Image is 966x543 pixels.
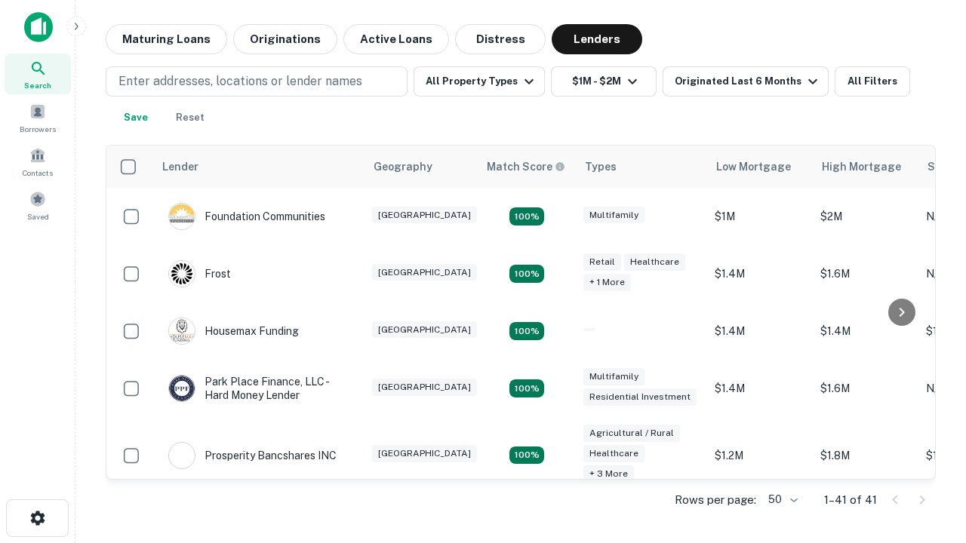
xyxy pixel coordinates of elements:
[824,491,877,509] p: 1–41 of 41
[374,158,432,176] div: Geography
[707,360,813,417] td: $1.4M
[365,146,478,188] th: Geography
[675,72,822,90] div: Originated Last 6 Months
[663,66,829,97] button: Originated Last 6 Months
[762,489,800,511] div: 50
[169,376,195,401] img: picture
[583,207,645,224] div: Multifamily
[583,253,621,271] div: Retail
[583,465,634,483] div: + 3 more
[169,443,195,468] img: picture
[583,274,631,291] div: + 1 more
[707,245,813,302] td: $1.4M
[162,158,198,176] div: Lender
[707,417,813,493] td: $1.2M
[478,146,576,188] th: Capitalize uses an advanced AI algorithm to match your search with the best lender. The match sco...
[707,146,813,188] th: Low Mortgage
[509,265,544,283] div: Matching Properties: 4, hasApolloMatch: undefined
[551,66,657,97] button: $1M - $2M
[583,368,645,385] div: Multifamily
[233,24,337,54] button: Originations
[583,425,680,442] div: Agricultural / Rural
[707,188,813,245] td: $1M
[106,24,227,54] button: Maturing Loans
[169,204,195,229] img: picture
[813,417,918,493] td: $1.8M
[168,375,349,402] div: Park Place Finance, LLC - Hard Money Lender
[509,207,544,225] div: Matching Properties: 4, hasApolloMatch: undefined
[27,210,49,222] span: Saved
[487,158,562,175] h6: Match Score
[372,264,477,281] div: [GEOGRAPHIC_DATA]
[169,261,195,287] img: picture
[168,203,325,230] div: Foundation Communities
[5,185,71,225] a: Saved
[576,146,707,188] th: Types
[168,260,231,287] div: Frost
[675,491,756,509] p: Rows per page:
[169,318,195,344] img: picture
[624,253,685,271] div: Healthcare
[813,146,918,188] th: High Mortgage
[716,158,791,176] div: Low Mortgage
[487,158,565,175] div: Capitalize uses an advanced AI algorithm to match your search with the best lender. The match sco...
[813,245,918,302] td: $1.6M
[813,360,918,417] td: $1.6M
[168,318,299,345] div: Housemax Funding
[509,379,544,397] div: Matching Properties: 4, hasApolloMatch: undefined
[23,167,53,179] span: Contacts
[509,446,544,465] div: Matching Properties: 7, hasApolloMatch: undefined
[707,302,813,360] td: $1.4M
[372,207,477,224] div: [GEOGRAPHIC_DATA]
[106,66,408,97] button: Enter addresses, locations or lender names
[455,24,546,54] button: Distress
[343,24,449,54] button: Active Loans
[24,79,51,91] span: Search
[583,445,645,462] div: Healthcare
[891,374,966,446] iframe: Chat Widget
[835,66,910,97] button: All Filters
[509,322,544,340] div: Matching Properties: 4, hasApolloMatch: undefined
[552,24,642,54] button: Lenders
[372,445,477,462] div: [GEOGRAPHIC_DATA]
[372,321,477,339] div: [GEOGRAPHIC_DATA]
[5,97,71,138] a: Borrowers
[414,66,545,97] button: All Property Types
[166,103,214,133] button: Reset
[24,12,53,42] img: capitalize-icon.png
[583,388,697,406] div: Residential Investment
[153,146,365,188] th: Lender
[813,188,918,245] td: $2M
[5,141,71,182] a: Contacts
[168,442,337,469] div: Prosperity Bancshares INC
[372,379,477,396] div: [GEOGRAPHIC_DATA]
[585,158,617,176] div: Types
[813,302,918,360] td: $1.4M
[112,103,160,133] button: Save your search to get updates of matches that match your search criteria.
[20,123,56,135] span: Borrowers
[118,72,362,90] p: Enter addresses, locations or lender names
[822,158,901,176] div: High Mortgage
[5,54,71,94] a: Search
